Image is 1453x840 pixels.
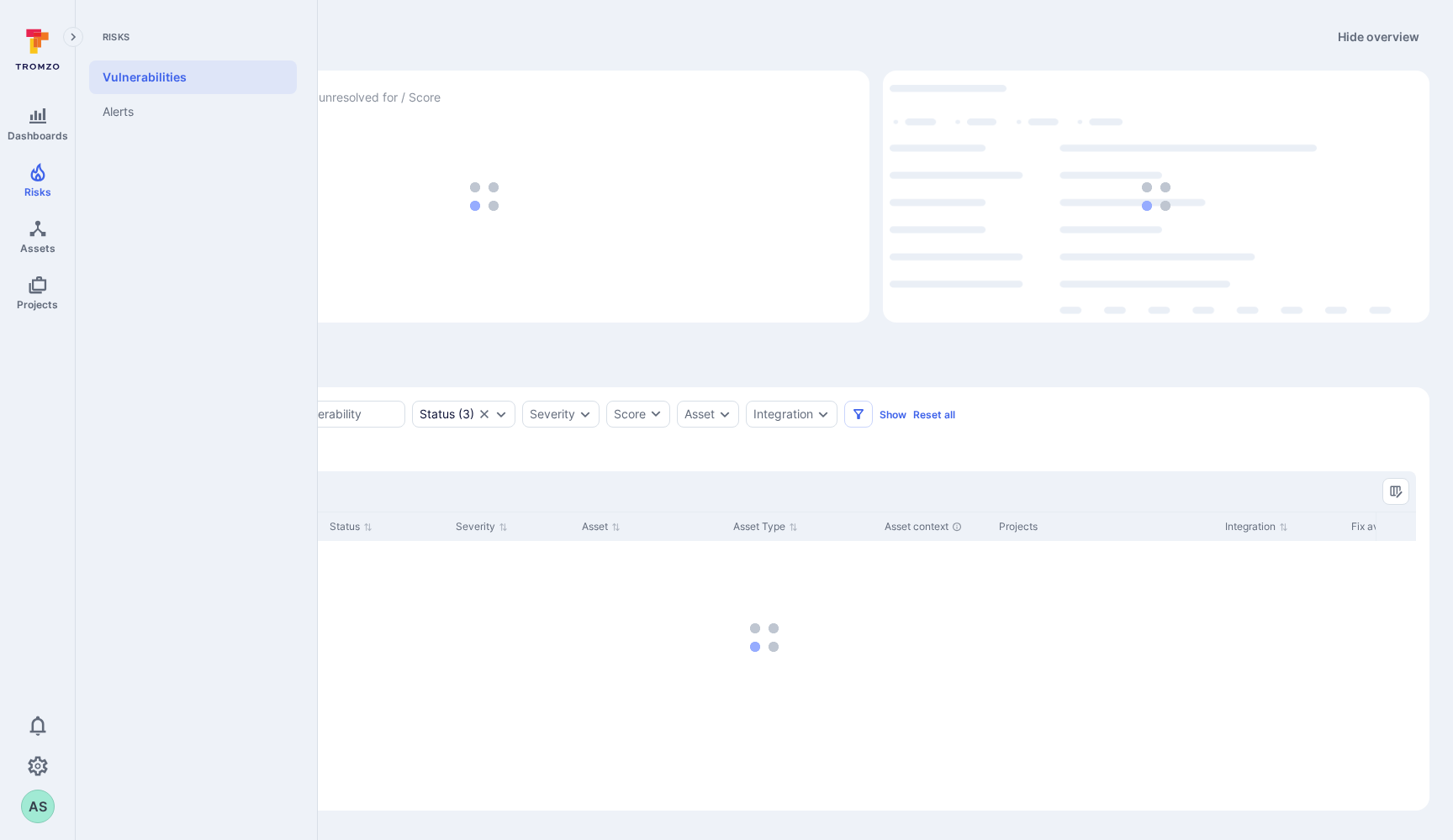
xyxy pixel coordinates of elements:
button: Sort by Asset [582,520,621,533]
button: Expand dropdown [816,407,830,421]
div: Asset context [885,519,985,534]
button: Sort by Asset Type [733,520,798,533]
img: Loading... [1142,182,1170,211]
div: Status [420,407,455,421]
a: Alerts [89,94,297,129]
span: Days unresolved for / Score [288,89,441,107]
button: Status(3) [420,407,474,421]
button: Sort by Severity [456,520,508,533]
div: ( 3 ) [420,407,474,421]
div: loading spinner [890,77,1423,316]
button: Reset all [913,408,955,421]
span: Projects [17,298,58,311]
a: Vulnerabilities [89,60,297,94]
div: Top integrations by vulnerabilities [883,71,1429,323]
button: Integration [753,407,813,421]
button: Expand dropdown [718,407,732,421]
button: Asset [684,407,715,421]
span: Risks [89,30,297,44]
div: Abhisek Sutar [21,790,55,823]
span: Dashboards [8,129,68,142]
button: Sort by Status [330,520,372,533]
div: assets tabs [99,343,1429,374]
button: AS [21,790,55,823]
button: Show [880,408,906,421]
button: Sort by Integration [1225,520,1288,533]
button: Hide overview [1328,24,1429,50]
button: Expand navigation menu [63,27,83,47]
button: Severity [530,407,575,421]
div: Projects [999,519,1212,534]
button: Manage columns [1382,478,1409,505]
button: Expand dropdown [579,407,592,421]
input: Search vulnerability [253,406,398,423]
button: Filters [844,401,873,428]
div: Fix available [1351,519,1412,534]
i: Expand navigation menu [67,30,79,45]
span: Assets [20,242,55,255]
div: Score [614,406,646,423]
button: Clear selection [478,407,491,421]
button: Expand dropdown [494,407,508,421]
span: Risks [24,186,51,198]
button: Score [606,401,670,428]
div: Automatically discovered context associated with the asset [952,522,962,532]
